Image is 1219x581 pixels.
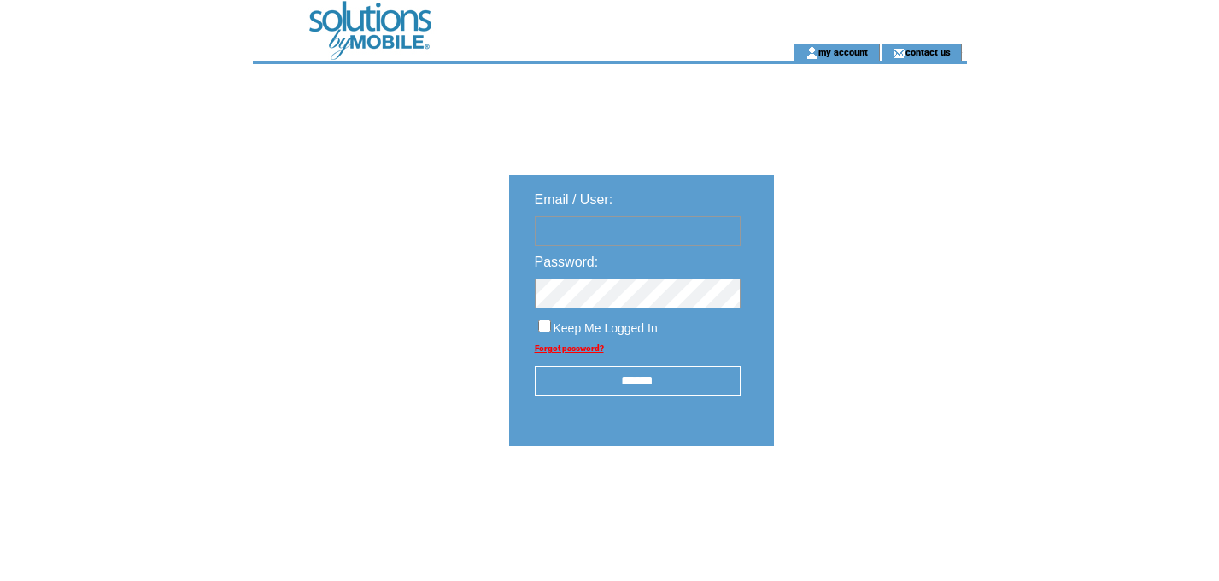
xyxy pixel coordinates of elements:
[535,192,613,207] span: Email / User:
[905,46,951,57] a: contact us
[535,255,599,269] span: Password:
[893,46,905,60] img: contact_us_icon.gif
[535,343,604,353] a: Forgot password?
[554,321,658,335] span: Keep Me Logged In
[823,489,909,510] img: transparent.png
[818,46,868,57] a: my account
[806,46,818,60] img: account_icon.gif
